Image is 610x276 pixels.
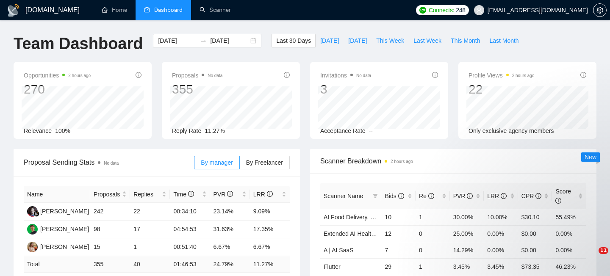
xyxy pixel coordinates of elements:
[398,193,404,199] span: info-circle
[348,36,367,45] span: [DATE]
[487,193,507,199] span: LRR
[210,238,250,256] td: 6.67%
[130,238,170,256] td: 1
[27,243,89,250] a: AV[PERSON_NAME]
[170,203,210,221] td: 00:34:10
[133,190,160,199] span: Replies
[324,214,394,221] a: AI Food Delivery, Logistics
[144,7,150,13] span: dashboard
[210,36,249,45] input: End date
[33,211,39,217] img: gigradar-bm.png
[250,256,290,273] td: 11.27 %
[373,193,378,199] span: filter
[250,221,290,238] td: 17.35%
[581,247,602,268] iframe: Intercom live chat
[172,70,222,80] span: Proposals
[208,73,222,78] span: No data
[416,225,450,242] td: 0
[40,207,89,216] div: [PERSON_NAME]
[14,34,143,54] h1: Team Dashboard
[40,224,89,234] div: [PERSON_NAME]
[90,203,130,221] td: 242
[416,258,450,275] td: 1
[320,127,366,134] span: Acceptance Rate
[272,34,316,47] button: Last 30 Days
[172,127,201,134] span: Reply Rate
[324,193,363,199] span: Scanner Name
[446,34,485,47] button: This Month
[213,191,233,198] span: PVR
[391,159,413,164] time: 2 hours ago
[7,4,20,17] img: logo
[381,225,416,242] td: 12
[200,37,207,44] span: to
[469,70,535,80] span: Profile Views
[555,188,571,204] span: Score
[201,159,233,166] span: By manager
[451,36,480,45] span: This Month
[154,6,183,14] span: Dashboard
[68,73,91,78] time: 2 hours ago
[453,193,473,199] span: PVR
[501,193,507,199] span: info-circle
[24,70,91,80] span: Opportunities
[246,159,283,166] span: By Freelancer
[170,238,210,256] td: 00:51:40
[253,191,273,198] span: LRR
[356,73,371,78] span: No data
[90,238,130,256] td: 15
[130,186,170,203] th: Replies
[172,81,222,97] div: 355
[371,190,380,202] span: filter
[469,127,554,134] span: Only exclusive agency members
[381,209,416,225] td: 10
[188,191,194,197] span: info-circle
[485,34,523,47] button: Last Month
[267,191,273,197] span: info-circle
[90,256,130,273] td: 355
[450,258,484,275] td: 3.45%
[170,221,210,238] td: 04:54:53
[381,258,416,275] td: 29
[27,207,89,214] a: SS[PERSON_NAME]
[429,6,454,15] span: Connects:
[344,34,372,47] button: [DATE]
[210,203,250,221] td: 23.14%
[130,256,170,273] td: 40
[593,7,607,14] a: setting
[250,238,290,256] td: 6.67%
[136,72,141,78] span: info-circle
[205,127,225,134] span: 11.27%
[130,221,170,238] td: 17
[324,263,341,270] a: Flutter
[130,203,170,221] td: 22
[24,127,52,134] span: Relevance
[419,193,434,199] span: Re
[476,7,482,13] span: user
[320,70,371,80] span: Invitations
[27,225,89,232] a: MB[PERSON_NAME]
[104,161,119,166] span: No data
[90,221,130,238] td: 98
[320,156,586,166] span: Scanner Breakdown
[210,221,250,238] td: 31.63%
[413,36,441,45] span: Last Week
[484,258,518,275] td: 3.45%
[376,36,404,45] span: This Week
[585,154,596,160] span: New
[90,186,130,203] th: Proposals
[416,209,450,225] td: 1
[210,256,250,273] td: 24.79 %
[432,72,438,78] span: info-circle
[518,258,552,275] td: $73.35
[381,242,416,258] td: 7
[512,73,535,78] time: 2 hours ago
[24,186,90,203] th: Name
[55,127,70,134] span: 100%
[94,190,120,199] span: Proposals
[200,37,207,44] span: swap-right
[385,193,404,199] span: Bids
[173,191,194,198] span: Time
[316,34,344,47] button: [DATE]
